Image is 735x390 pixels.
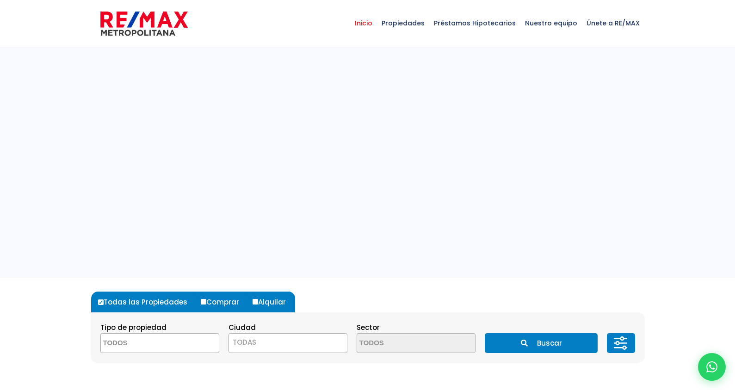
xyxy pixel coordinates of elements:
[377,9,429,37] span: Propiedades
[429,9,520,37] span: Préstamos Hipotecarios
[357,334,447,353] textarea: Search
[100,323,167,332] span: Tipo de propiedad
[233,337,256,347] span: TODAS
[201,299,206,305] input: Comprar
[357,323,380,332] span: Sector
[229,336,347,349] span: TODAS
[485,333,598,353] button: Buscar
[350,9,377,37] span: Inicio
[96,292,197,312] label: Todas las Propiedades
[253,299,258,305] input: Alquilar
[229,323,256,332] span: Ciudad
[229,333,347,353] span: TODAS
[582,9,644,37] span: Únete a RE/MAX
[250,292,295,312] label: Alquilar
[100,10,188,37] img: remax-metropolitana-logo
[101,334,191,353] textarea: Search
[520,9,582,37] span: Nuestro equipo
[98,299,104,305] input: Todas las Propiedades
[198,292,248,312] label: Comprar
